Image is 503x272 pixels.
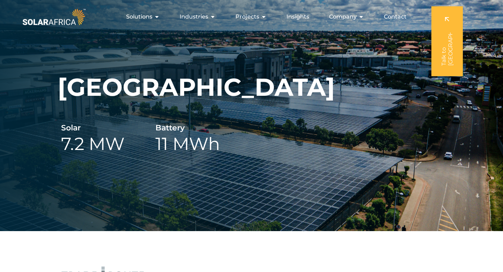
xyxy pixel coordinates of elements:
[87,10,412,24] nav: Menu
[61,133,125,155] h2: 7.2 MW
[87,10,412,24] div: Menu Toggle
[61,123,81,133] h6: Solar
[329,13,357,21] span: Company
[286,13,309,21] a: Insights
[58,72,335,102] h1: [GEOGRAPHIC_DATA]
[126,13,152,21] span: Solutions
[180,13,208,21] span: Industries
[155,123,185,133] h6: Battery
[384,13,407,21] a: Contact
[235,13,259,21] span: Projects
[155,133,220,155] h2: 11 MWh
